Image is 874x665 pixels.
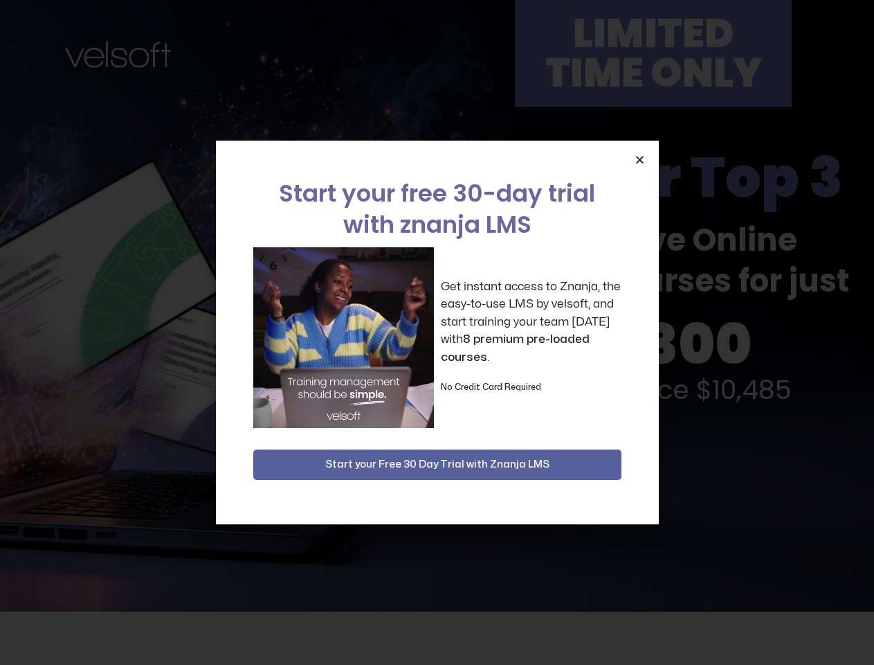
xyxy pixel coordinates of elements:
h2: Start your free 30-day trial with znanja LMS [253,178,621,240]
p: Get instant access to Znanja, the easy-to-use LMS by velsoft, and start training your team [DATE]... [441,278,621,366]
strong: No Credit Card Required [441,383,541,391]
a: Close [635,154,645,165]
span: Start your Free 30 Day Trial with Znanja LMS [325,456,549,473]
strong: 8 premium pre-loaded courses [441,333,590,363]
img: a woman sitting at her laptop dancing [253,247,434,428]
button: Start your Free 30 Day Trial with Znanja LMS [253,450,621,480]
